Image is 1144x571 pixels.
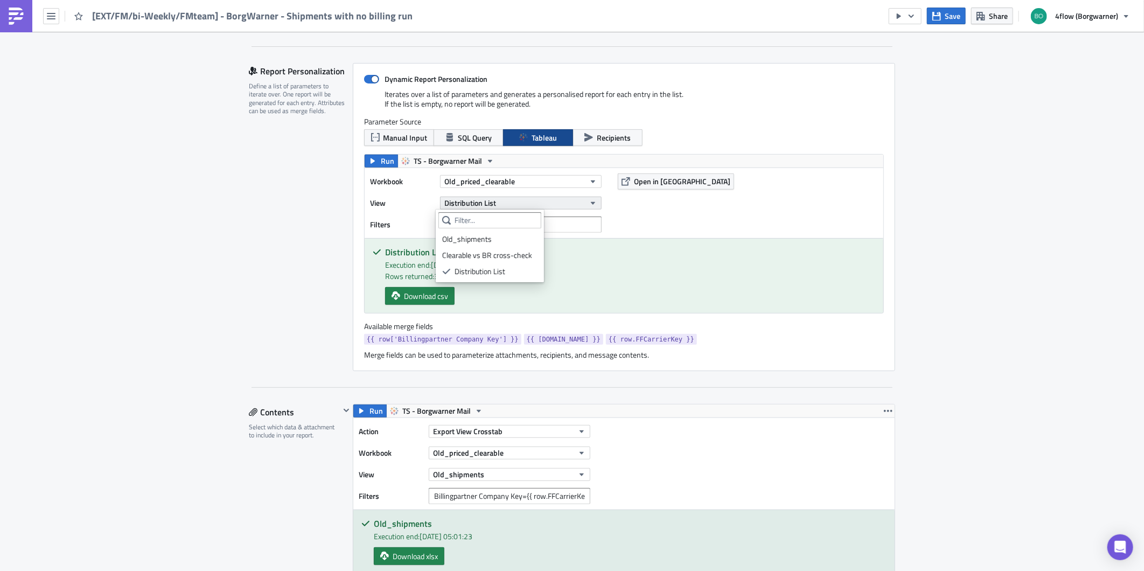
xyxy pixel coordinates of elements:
button: 4flow (Borgwarner) [1024,4,1136,28]
button: TS - Borgwarner Mail [397,155,498,168]
strong: past delivery date [148,29,212,38]
button: Export View Crosstab [429,425,590,438]
div: Execution end: [DATE] 05:00:54 [385,259,875,270]
body: Rich Text Area. Press ALT-0 for help. [4,4,514,252]
span: SQL Query [458,132,492,143]
strong: Dynamic Report Personalization [385,73,487,85]
span: Export View Crosstab [433,426,503,437]
button: Open in [GEOGRAPHIC_DATA] [618,173,734,190]
button: Run [353,405,387,417]
div: Iterates over a list of parameters and generates a personalised report for each entry in the list... [364,89,884,117]
a: {{ row.FFCarrierKey }} [606,334,697,345]
button: Old_shipments [429,468,590,481]
span: Manual Input [383,132,428,143]
label: Filters [359,488,423,504]
span: Old_priced_clearable [444,176,515,187]
div: Contents [249,404,340,420]
label: View [359,466,423,483]
span: TS - Borgwarner Mail [414,155,482,168]
span: Each shipment older than [26,79,111,87]
button: Hide content [340,404,353,417]
label: Parameter Source [364,117,884,127]
div: Merge fields can be used to parameterize attachments, recipients, and message contents. [364,350,884,360]
div: Execution end: [DATE] 05:01:23 [374,531,887,542]
label: Workbook [370,173,435,190]
button: TS - Borgwarner Mail [386,405,487,417]
span: Open in [GEOGRAPHIC_DATA] [634,176,730,187]
span: 4 reminders over 8 weeks [226,79,318,87]
span: Old_priced_clearable [433,447,504,458]
span: Run [381,155,394,168]
h5: Old_shipments [374,519,887,528]
span: 2 weeks after delivery [111,79,190,87]
span: Recipients [597,132,631,143]
div: Select which data & attachment to include in your report. [249,423,340,440]
span: Distribution List [444,197,496,208]
button: Run [365,155,398,168]
span: {{ row.FFCarrierKey }} [609,334,694,345]
button: Tableau [503,129,573,146]
button: Save [927,8,966,24]
button: SQL Query [434,129,504,146]
a: Download xlsx [374,547,444,565]
label: Available merge fields [364,322,445,331]
label: Action [359,423,423,440]
span: will receive [190,79,226,87]
p: Dear Forwarder, [4,4,514,13]
label: Workbook [359,445,423,461]
div: Clearable vs BR cross-check [442,250,538,261]
span: . [318,79,320,87]
span: Download xlsx [393,551,438,562]
button: Distribution List [440,197,602,210]
span: If the billing run is not completed within this time, the shipment will be [26,87,256,96]
span: 4flow (Borgwarner) [1055,10,1118,22]
span: automatically closed [256,87,330,96]
input: Filter... [438,212,541,228]
button: Recipients [573,129,643,146]
span: by 4flow. [106,70,137,79]
input: Filter1=Value1&... [429,488,590,504]
span: {{ [DOMAIN_NAME] }} [527,334,601,345]
span: in iTMS, and invoicing via the standard process will no longer be possible. [26,87,511,105]
div: Define a list of parameters to iterate over. One report will be generated for each entry. Attribu... [249,82,346,115]
span: Run [369,405,383,417]
a: Download csv [385,287,455,305]
span: bi-weekly [72,70,106,79]
button: Old_priced_clearable [429,447,590,459]
span: TS - Borgwarner Mail [402,405,471,417]
div: Report Personalization [249,63,353,79]
a: {{ row['Billingpartner Company Key'] }} [364,334,521,345]
span: [EXT/FM/bi-Weekly/FMteam] - BorgWarner - Shipments with no billing run [92,10,414,22]
div: Distribution List [455,266,538,277]
button: Share [971,8,1013,24]
strong: Process overview: [4,53,71,62]
h5: Distribution List [385,248,875,256]
img: Avatar [1030,7,1048,25]
span: Save [945,10,960,22]
button: Manual Input [364,129,434,146]
button: Old_priced_clearable [440,175,602,188]
span: Download csv [404,290,448,302]
div: Rows returned: 36 [385,270,875,282]
span: Tableau [532,132,557,143]
span: Share [989,10,1008,22]
label: Filters [370,217,435,233]
span: {{ row['Billingpartner Company Key'] }} [367,334,519,345]
div: Old_shipments [442,234,538,245]
img: PushMetrics [8,8,25,25]
span: Report is sent [26,70,72,79]
div: Open Intercom Messenger [1107,534,1133,560]
p: please find attached the file with shipments that have not yet been cleared via the iTMS billing ... [4,29,514,38]
a: {{ [DOMAIN_NAME] }} [524,334,603,345]
span: Old_shipments [433,469,484,480]
label: View [370,195,435,211]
